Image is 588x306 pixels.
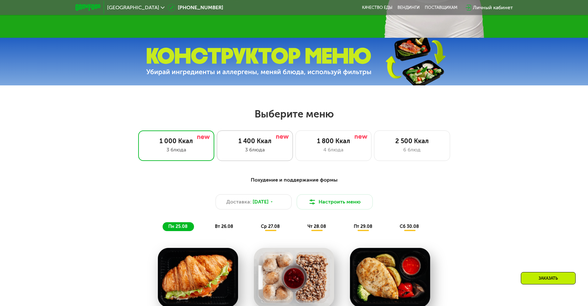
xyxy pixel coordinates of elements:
div: поставщикам [425,5,457,10]
div: 1 400 Ккал [223,137,286,145]
span: Доставка: [226,198,251,206]
a: [PHONE_NUMBER] [168,4,223,11]
span: сб 30.08 [400,224,419,229]
span: чт 28.08 [307,224,326,229]
div: 4 блюда [302,146,365,154]
span: вт 26.08 [215,224,233,229]
div: Похудение и поддержание формы [107,176,482,184]
div: 1 000 Ккал [145,137,208,145]
span: [GEOGRAPHIC_DATA] [107,5,159,10]
span: пт 29.08 [354,224,372,229]
span: пн 25.08 [168,224,188,229]
div: 3 блюда [145,146,208,154]
div: Заказать [521,272,576,284]
span: ср 27.08 [261,224,280,229]
div: Личный кабинет [473,4,513,11]
div: 6 блюд [381,146,443,154]
div: 3 блюда [223,146,286,154]
div: 2 500 Ккал [381,137,443,145]
a: Качество еды [362,5,392,10]
button: Настроить меню [297,194,373,210]
h2: Выберите меню [20,108,568,120]
span: [DATE] [253,198,268,206]
div: 1 800 Ккал [302,137,365,145]
a: Вендинги [397,5,420,10]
